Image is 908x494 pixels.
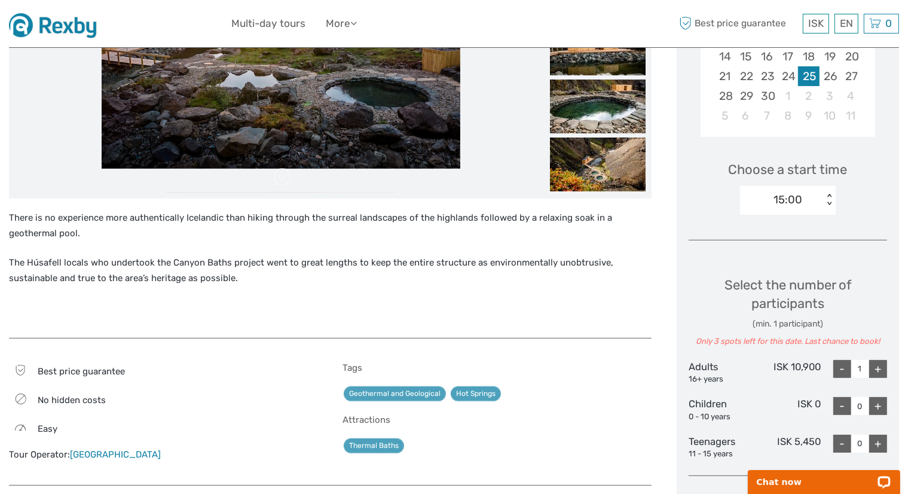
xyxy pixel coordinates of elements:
a: [GEOGRAPHIC_DATA] [70,449,161,460]
div: Choose Thursday, October 9th, 2025 [798,106,819,126]
span: Easy [38,423,57,434]
div: ISK 10,900 [755,360,821,385]
div: < > [824,194,834,206]
a: Hot Springs [451,386,501,401]
div: Choose Wednesday, September 24th, 2025 [777,66,798,86]
div: month 2025-09 [704,7,871,126]
img: 26d95da2d3a34d76946e961a67a48e30_slider_thumbnail.jpeg [550,138,646,191]
div: ISK 5,450 [755,435,821,460]
img: 7b56e1275b654bb2a094f3498c3eb574_slider_thumbnail.jpeg [550,80,646,133]
div: Choose Friday, October 10th, 2025 [820,106,840,126]
div: + [869,435,887,453]
div: Choose Monday, September 15th, 2025 [735,47,756,66]
div: Choose Thursday, October 2nd, 2025 [798,86,819,106]
div: EN [834,14,858,33]
p: There is no experience more authentically Icelandic than hiking through the surreal landscapes of... [9,211,652,241]
div: Choose Monday, September 29th, 2025 [735,86,756,106]
div: Choose Monday, September 22nd, 2025 [735,66,756,86]
div: - [833,397,851,415]
a: Multi-day tours [231,15,305,32]
a: Thermal Baths [344,438,404,453]
h5: Tags [343,362,651,373]
div: Choose Tuesday, September 30th, 2025 [756,86,777,106]
div: Choose Saturday, September 27th, 2025 [840,66,861,86]
div: (min. 1 participant) [689,318,887,330]
div: Choose Wednesday, October 8th, 2025 [777,106,798,126]
a: Geothermal and Geological [344,386,446,401]
div: Choose Saturday, October 4th, 2025 [840,86,861,106]
div: Choose Tuesday, September 16th, 2025 [756,47,777,66]
div: Choose Thursday, September 18th, 2025 [798,47,819,66]
div: 11 - 15 years [689,449,755,460]
div: Children [689,397,755,422]
div: Adults [689,360,755,385]
img: 717e59a89075485497fd07922a0e6c15_slider_thumbnail.jpeg [550,22,646,75]
div: Choose Wednesday, September 17th, 2025 [777,47,798,66]
span: Best price guarantee [38,366,125,377]
div: Choose Sunday, September 14th, 2025 [714,47,735,66]
span: ISK [808,17,824,29]
div: Choose Tuesday, October 7th, 2025 [756,106,777,126]
div: Choose Friday, September 19th, 2025 [820,47,840,66]
div: Select the number of participants [689,276,887,347]
div: ISK 0 [755,397,821,422]
a: More [326,15,357,32]
div: Choose Saturday, September 20th, 2025 [840,47,861,66]
span: Choose a start time [728,160,847,179]
h5: Attractions [343,414,651,425]
span: 0 [883,17,894,29]
div: Choose Friday, October 3rd, 2025 [820,86,840,106]
div: - [833,360,851,378]
div: Tour Operator: [9,449,317,461]
div: Choose Friday, September 26th, 2025 [820,66,840,86]
div: Choose Sunday, October 5th, 2025 [714,106,735,126]
div: + [869,360,887,378]
div: - [833,435,851,453]
div: Choose Tuesday, September 23rd, 2025 [756,66,777,86]
div: Choose Wednesday, October 1st, 2025 [777,86,798,106]
div: Choose Sunday, September 28th, 2025 [714,86,735,106]
div: 16+ years [689,374,755,385]
div: 0 - 10 years [689,411,755,423]
p: The Húsafell locals who undertook the Canyon Baths project went to great lengths to keep the enti... [9,255,652,286]
div: Choose Monday, October 6th, 2025 [735,106,756,126]
iframe: LiveChat chat widget [740,456,908,494]
div: Choose Saturday, October 11th, 2025 [840,106,861,126]
div: Teenagers [689,435,755,460]
span: Best price guarantee [677,14,800,33]
span: No hidden costs [38,395,106,405]
div: 15:00 [774,192,802,208]
div: Only 3 spots left for this date. Last chance to book! [689,336,887,347]
div: Choose Thursday, September 25th, 2025 [798,66,819,86]
img: 1430-dd05a757-d8ed-48de-a814-6052a4ad6914_logo_small.jpg [9,9,105,38]
div: + [869,397,887,415]
div: Choose Sunday, September 21st, 2025 [714,66,735,86]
